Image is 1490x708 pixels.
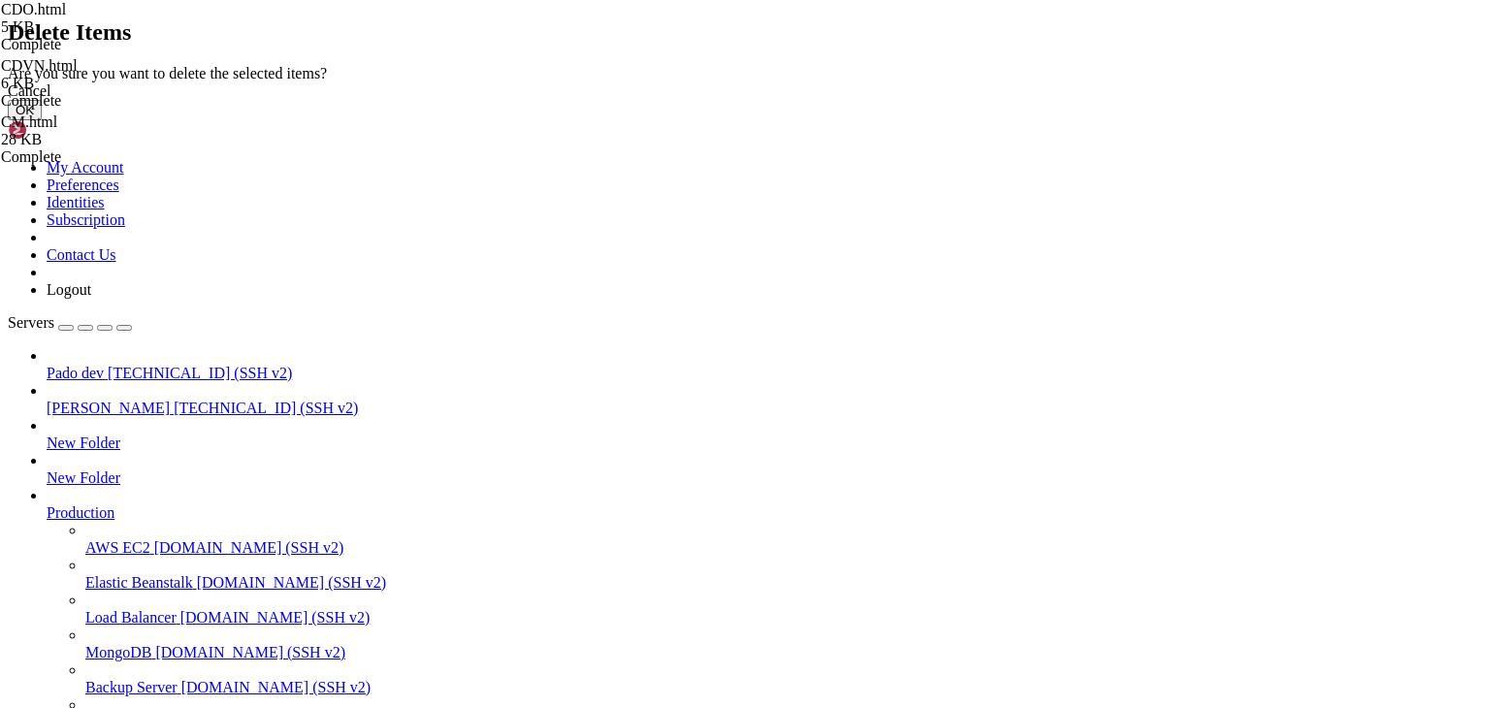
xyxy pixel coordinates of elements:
[1,113,57,130] span: CM.html
[1,92,195,110] div: Complete
[8,57,70,73] span: WebLogs:
[1,148,195,166] div: Complete
[1,1,66,17] span: CDO.html
[294,90,302,107] div: (35, 5)
[1,18,195,36] div: 5 KB
[1,57,195,92] span: CDVN.html
[132,41,349,56] span: [ /home/[DOMAIN_NAME][URL] ]
[132,57,349,73] span: [ /home/[DOMAIN_NAME][URL] ]
[8,24,62,40] span: [DATE]:
[1,1,195,36] span: CDO.html
[8,90,272,106] span: mypktqcdkx@1002212 ~/public_html $
[1,75,195,92] div: 6 KB
[1,131,195,148] div: 28 KB
[8,41,70,56] span: WebRoot:
[1,113,195,148] span: CM.html
[1,57,78,74] span: CDVN.html
[140,24,217,40] span: [ [DATE] ]
[1,36,195,53] div: Complete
